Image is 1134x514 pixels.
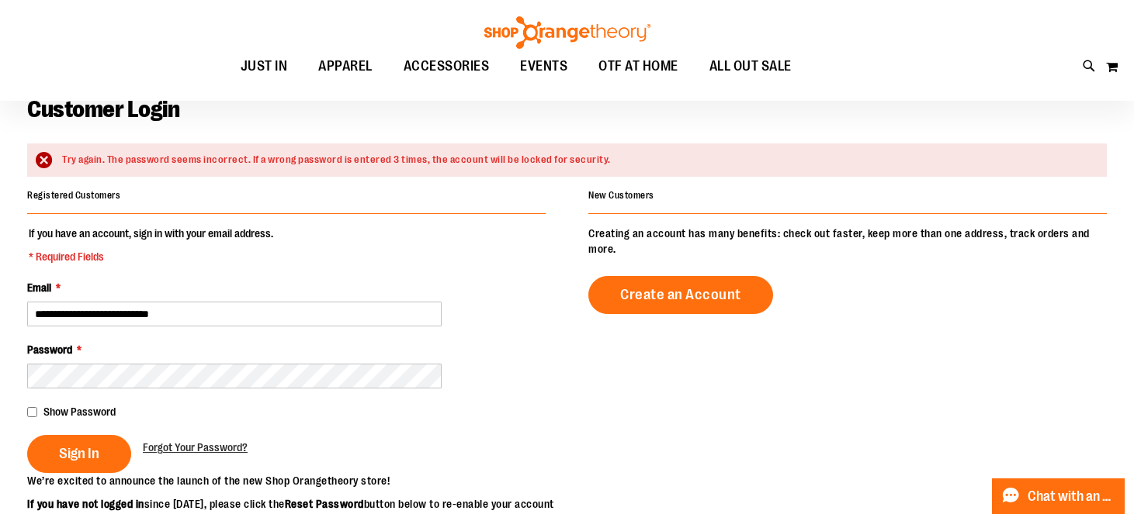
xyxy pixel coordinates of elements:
[598,49,678,84] span: OTF AT HOME
[588,276,773,314] a: Create an Account
[143,441,248,454] span: Forgot Your Password?
[29,249,273,264] span: * Required Fields
[27,473,567,488] p: We’re excited to announce the launch of the new Shop Orangetheory store!
[62,153,1091,167] div: Try again. The password seems incorrect. If a wrong password is entered 3 times, the account will...
[43,405,116,418] span: Show Password
[59,445,99,462] span: Sign In
[318,49,373,84] span: APPAREL
[27,435,131,473] button: Sign In
[1028,489,1115,504] span: Chat with an Expert
[520,49,567,84] span: EVENTS
[27,190,120,201] strong: Registered Customers
[27,96,179,122] span: Customer Login
[27,343,72,356] span: Password
[404,49,490,84] span: ACCESSORIES
[27,226,275,264] legend: If you have an account, sign in with your email address.
[588,190,654,201] strong: New Customers
[27,498,144,510] strong: If you have not logged in
[992,478,1125,514] button: Chat with an Expert
[143,440,248,455] a: Forgot Your Password?
[482,16,653,49] img: Shop Orangetheory
[588,226,1107,257] p: Creating an account has many benefits: check out faster, keep more than one address, track orders...
[285,498,364,510] strong: Reset Password
[620,286,741,303] span: Create an Account
[709,49,792,84] span: ALL OUT SALE
[241,49,288,84] span: JUST IN
[27,281,51,294] span: Email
